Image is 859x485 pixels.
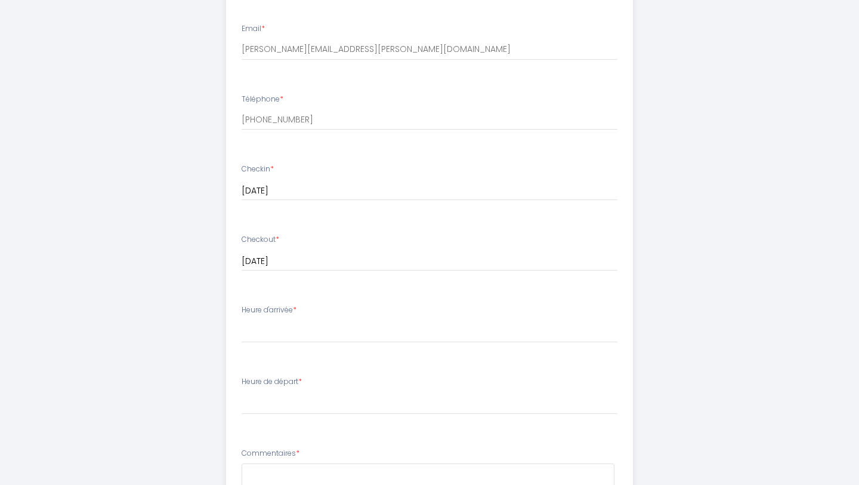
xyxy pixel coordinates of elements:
label: Email [242,23,265,35]
label: Téléphone [242,94,283,105]
label: Checkout [242,234,279,245]
label: Heure de départ [242,376,302,388]
label: Checkin [242,164,274,175]
label: Heure d'arrivée [242,305,296,316]
label: Commentaires [242,448,299,459]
